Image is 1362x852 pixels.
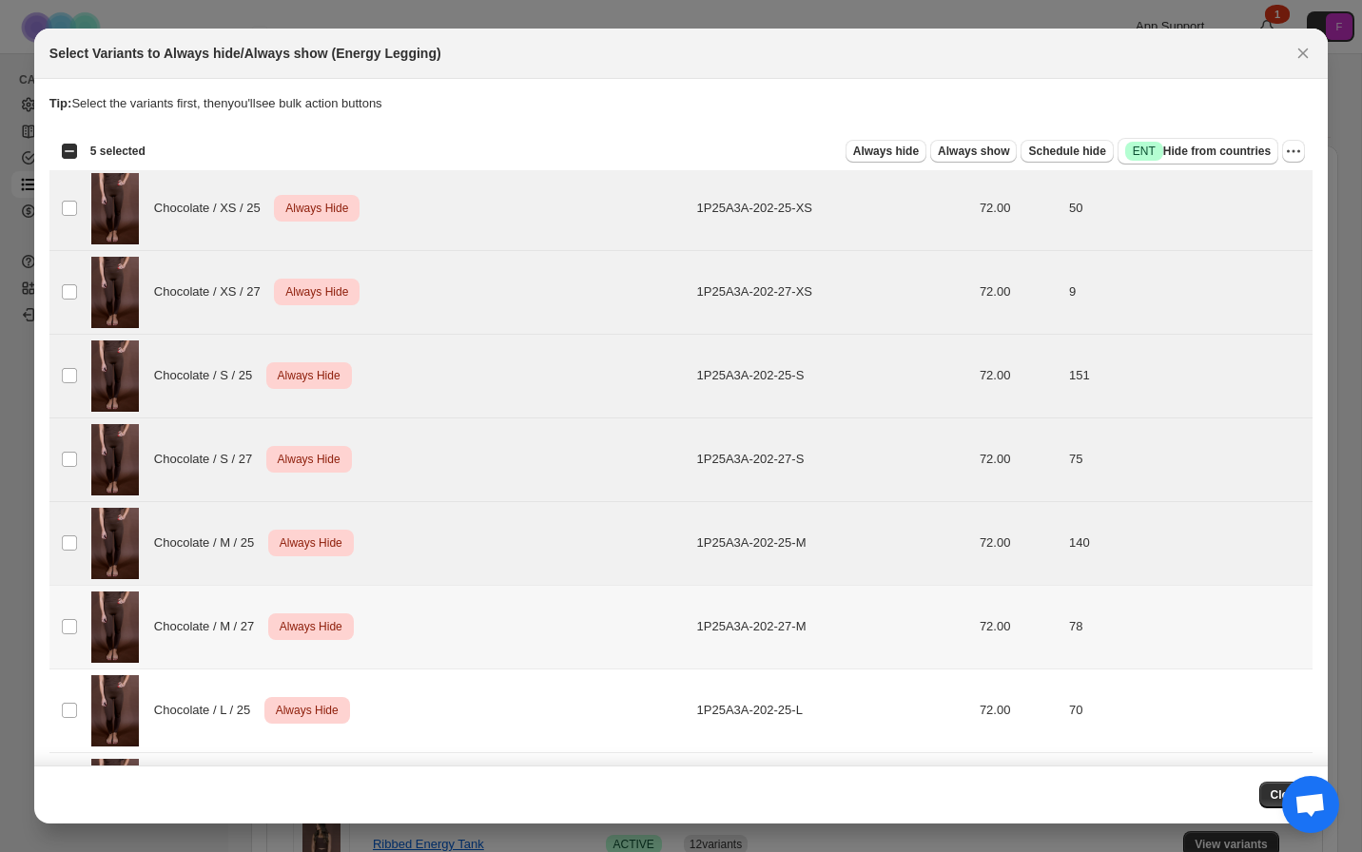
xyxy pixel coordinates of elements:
img: G81A4019.jpg [91,759,139,830]
td: 75 [1063,417,1313,501]
span: Chocolate / S / 27 [154,450,263,469]
img: G81A4019.jpg [91,424,139,495]
span: Chocolate / S / 25 [154,366,263,385]
button: Schedule hide [1021,140,1113,163]
td: 151 [1063,334,1313,417]
span: Close [1271,787,1302,803]
button: Close [1290,40,1316,67]
button: Always show [930,140,1017,163]
td: 9 [1063,250,1313,334]
strong: Tip: [49,96,72,110]
button: More actions [1282,140,1305,163]
span: Always Hide [276,532,346,554]
span: Always hide [853,144,919,159]
td: 72.00 [974,250,1063,334]
td: 1P25A3A-202-25-S [691,334,974,417]
p: Select the variants first, then you'll see bulk action buttons [49,94,1313,113]
span: Chocolate / XS / 25 [154,199,271,218]
td: 72.00 [974,167,1063,251]
button: SuccessENTHide from countries [1118,138,1278,165]
span: ENT [1133,144,1156,159]
img: G81A4019.jpg [91,257,139,328]
button: Close [1259,782,1313,808]
td: 72.00 [974,585,1063,668]
td: 1P25A3A-202-25-L [691,668,974,752]
span: Always Hide [274,448,344,471]
td: 1P25A3A-202-25-M [691,501,974,585]
span: Chocolate / L / 25 [154,701,261,720]
td: 1P25A3A-202-25-XS [691,167,974,251]
img: G81A4019.jpg [91,591,139,663]
td: 72.00 [974,668,1063,752]
span: Always show [938,144,1009,159]
td: 50 [1063,167,1313,251]
img: G81A4019.jpg [91,675,139,746]
td: 78 [1063,585,1313,668]
td: 72.00 [974,334,1063,417]
td: 1P25A3A-202-27-XS [691,250,974,334]
span: 5 selected [90,144,146,159]
span: Always Hide [272,699,342,722]
img: G81A4019.jpg [91,340,139,412]
span: Schedule hide [1028,144,1105,159]
td: 70 [1063,668,1313,752]
span: Always Hide [274,364,344,387]
img: G81A4019.jpg [91,508,139,579]
td: 1P25A3A-202-27-L [691,752,974,836]
td: 72.00 [974,752,1063,836]
span: Always Hide [276,615,346,638]
span: Chocolate / M / 25 [154,533,264,552]
span: Chocolate / XS / 27 [154,282,271,301]
span: Always Hide [282,197,352,220]
td: 140 [1063,501,1313,585]
td: 1P25A3A-202-27-M [691,585,974,668]
span: Chocolate / M / 27 [154,617,264,636]
h2: Select Variants to Always hide/Always show (Energy Legging) [49,44,441,63]
button: Always hide [846,140,926,163]
img: G81A4019.jpg [91,173,139,244]
span: Hide from countries [1125,142,1271,161]
a: Open chat [1282,776,1339,833]
span: Always Hide [282,281,352,303]
td: 1P25A3A-202-27-S [691,417,974,501]
td: 72.00 [974,501,1063,585]
td: 72.00 [974,417,1063,501]
td: 37 [1063,752,1313,836]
